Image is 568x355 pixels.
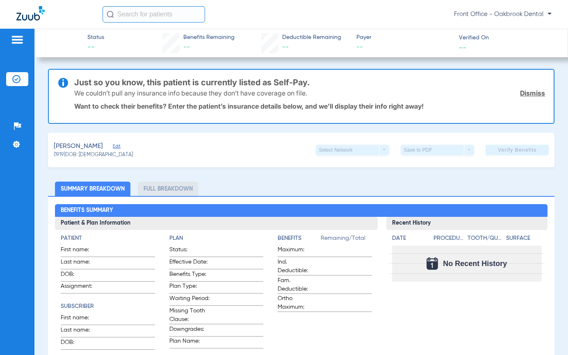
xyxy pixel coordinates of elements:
[169,282,210,293] span: Plan Type:
[278,276,318,294] span: Fam. Deductible:
[282,44,289,50] span: --
[61,314,101,325] span: First name:
[468,234,503,246] app-breakdown-title: Tooth/Quad
[55,204,547,217] h2: Benefits Summary
[74,102,545,110] p: Want to check their benefits? Enter the patient’s insurance details below, and we’ll display thei...
[356,42,452,52] span: --
[433,234,465,246] app-breakdown-title: Procedure
[61,282,101,293] span: Assignment:
[55,217,378,230] h3: Patient & Plan Information
[74,78,545,86] h3: Just so you know, this patient is currently listed as Self-Pay.
[61,326,101,337] span: Last name:
[386,217,547,230] h3: Recent History
[520,89,545,97] a: Dismiss
[61,338,101,349] span: DOB:
[54,141,103,152] span: [PERSON_NAME]
[443,259,507,268] span: No Recent History
[16,6,45,20] img: Zuub Logo
[103,6,205,23] input: Search for patients
[169,294,210,305] span: Waiting Period:
[138,182,198,196] li: Full Breakdown
[454,10,552,18] span: Front Office - Oakbrook Dental
[169,246,210,257] span: Status:
[61,246,101,257] span: First name:
[58,78,68,88] img: info-icon
[87,42,104,52] span: --
[87,33,104,42] span: Status
[169,325,210,336] span: Downgrades:
[169,270,210,281] span: Benefits Type:
[11,35,24,45] img: hamburger-icon
[61,234,155,243] h4: Patient
[169,234,264,243] h4: Plan
[392,234,427,243] h4: Date
[169,307,210,324] span: Missing Tooth Clause:
[278,234,321,243] h4: Benefits
[321,234,372,246] span: Remaining/Total
[278,294,318,312] span: Ortho Maximum:
[433,234,465,243] h4: Procedure
[107,11,114,18] img: Search Icon
[527,316,568,355] iframe: Chat Widget
[459,34,554,42] span: Verified On
[427,257,438,270] img: Calendar
[278,246,318,257] span: Maximum:
[468,234,503,243] h4: Tooth/Quad
[54,152,133,159] span: (1919) DOB: [DEMOGRAPHIC_DATA]
[183,33,235,42] span: Benefits Remaining
[356,33,452,42] span: Payer
[61,270,101,281] span: DOB:
[278,234,321,246] app-breakdown-title: Benefits
[183,44,190,50] span: --
[459,43,466,52] span: --
[61,258,101,269] span: Last name:
[169,258,210,269] span: Effective Date:
[169,337,210,348] span: Plan Name:
[61,302,155,311] h4: Subscriber
[74,89,307,97] p: We couldn’t pull any insurance info because they don’t have coverage on file.
[278,258,318,275] span: Ind. Deductible:
[113,143,120,151] span: Edit
[282,33,341,42] span: Deductible Remaining
[506,234,542,246] app-breakdown-title: Surface
[55,182,130,196] li: Summary Breakdown
[506,234,542,243] h4: Surface
[392,234,427,246] app-breakdown-title: Date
